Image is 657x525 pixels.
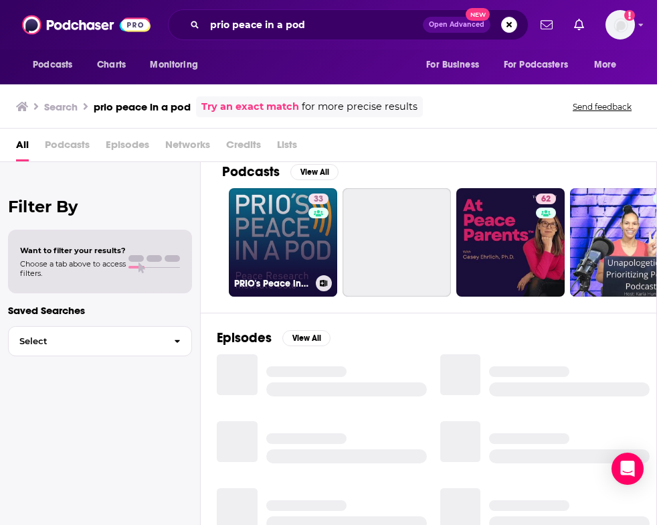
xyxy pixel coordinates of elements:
button: Show profile menu [605,10,635,40]
a: 33PRIO's Peace in a Pod [229,188,337,297]
h3: PRIO's Peace in a Pod [234,278,310,289]
span: More [594,56,617,74]
a: EpisodesView All [217,329,331,346]
button: View All [282,330,331,346]
span: Choose a tab above to access filters. [20,259,126,278]
h2: Episodes [217,329,272,346]
h2: Podcasts [222,163,280,180]
span: Podcasts [45,134,90,161]
h2: Filter By [8,197,192,216]
span: Networks [165,134,210,161]
input: Search podcasts, credits, & more... [205,14,423,35]
div: Search podcasts, credits, & more... [168,9,529,40]
button: Select [8,326,192,356]
span: Lists [277,134,297,161]
span: Open Advanced [429,21,484,28]
button: open menu [23,52,90,78]
button: open menu [140,52,215,78]
span: Logged in as maggielindenberg [605,10,635,40]
a: Show notifications dropdown [569,13,589,36]
span: Charts [97,56,126,74]
a: 62 [456,188,565,297]
span: Select [9,337,163,346]
a: 62 [536,194,556,204]
span: For Business [426,56,479,74]
div: Open Intercom Messenger [612,453,644,485]
a: Show notifications dropdown [535,13,558,36]
span: Want to filter your results? [20,246,126,255]
span: Podcasts [33,56,72,74]
span: 62 [541,193,551,206]
button: View All [290,164,339,180]
h3: Search [44,100,78,113]
img: Podchaser - Follow, Share and Rate Podcasts [22,12,151,37]
button: Send feedback [569,101,636,112]
button: open menu [585,52,634,78]
h3: prio peace in a pod [94,100,191,113]
span: Credits [226,134,261,161]
a: Try an exact match [201,99,299,115]
p: Saved Searches [8,304,192,317]
span: Episodes [106,134,149,161]
a: PodcastsView All [222,163,339,180]
button: Open AdvancedNew [423,17,490,33]
span: 33 [314,193,323,206]
span: For Podcasters [504,56,568,74]
img: User Profile [605,10,635,40]
span: for more precise results [302,99,417,115]
a: 33 [308,194,328,204]
svg: Add a profile image [624,10,635,21]
span: Monitoring [150,56,197,74]
button: open menu [417,52,496,78]
a: Charts [88,52,134,78]
span: New [466,8,490,21]
button: open menu [495,52,587,78]
a: All [16,134,29,161]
